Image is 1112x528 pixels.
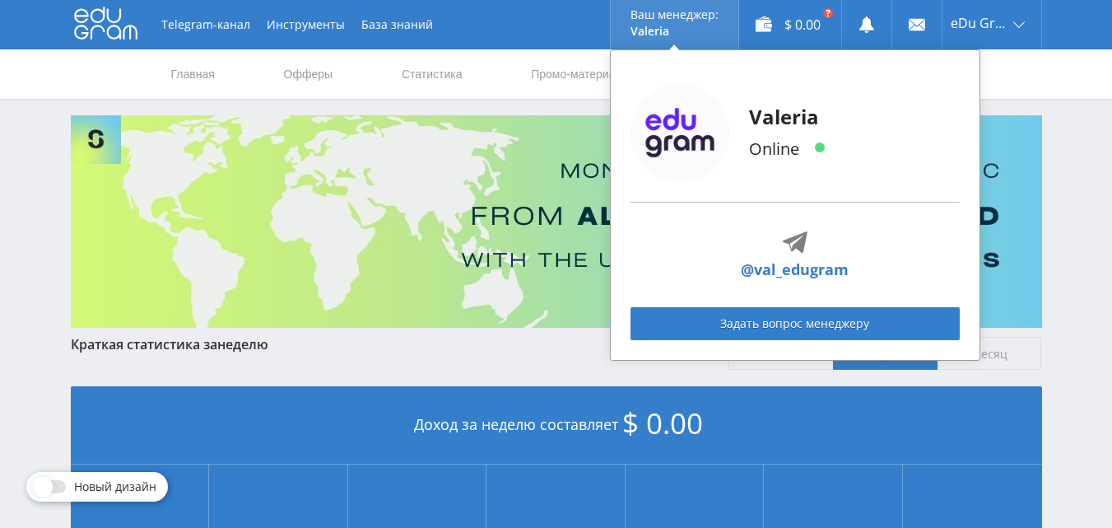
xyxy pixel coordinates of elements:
[630,307,960,340] a: Задать вопрос менеджеру
[71,337,713,352] div: Краткая статистика за
[630,25,719,38] p: Valeria
[630,8,719,21] p: Ваш менеджер:
[74,480,156,493] span: Новый дизайн
[938,337,1042,370] span: Месяц
[217,335,268,353] span: неделю
[71,386,1042,465] div: Доход за неделю составляет
[71,115,1042,328] img: Banner
[951,16,1008,30] span: eDu Group
[741,259,849,281] a: @val_edugram
[833,337,938,370] span: Неделя
[630,83,729,182] img: edugram_logo.png
[529,49,631,99] a: Промо-материалы
[749,137,819,161] p: Online
[749,104,819,130] p: Valeria
[400,49,464,99] a: Статистика
[170,49,216,99] a: Главная
[622,404,703,442] span: $ 0.00
[282,49,335,99] a: Офферы
[728,337,833,370] span: Сегодня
